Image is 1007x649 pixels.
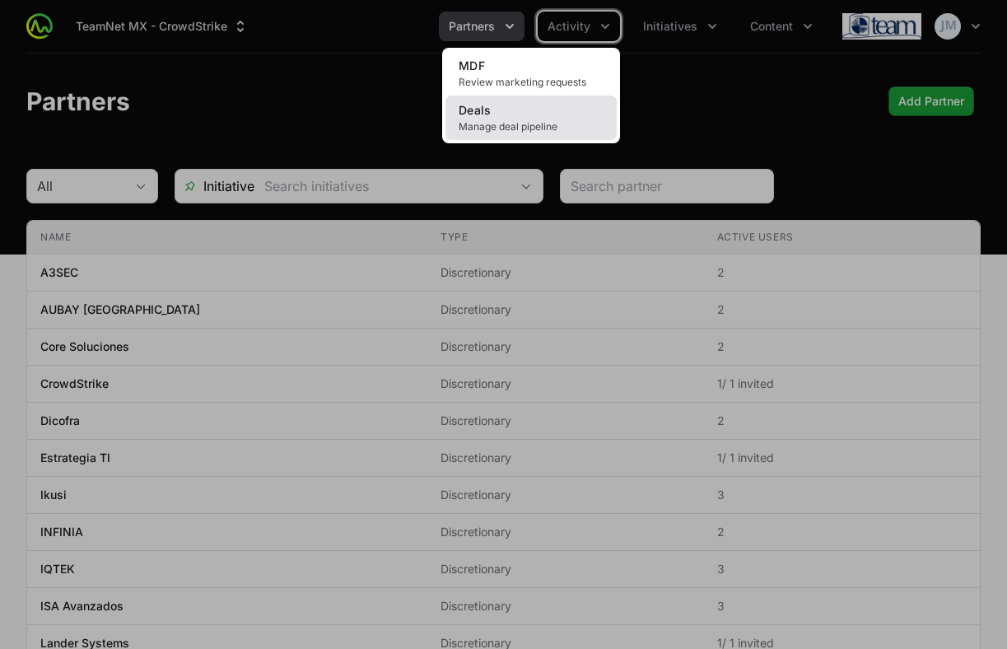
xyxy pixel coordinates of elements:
div: Activity menu [538,12,620,41]
span: Manage deal pipeline [459,120,604,133]
a: DealsManage deal pipeline [445,96,617,140]
span: MDF [459,58,485,72]
span: Review marketing requests [459,76,604,89]
a: MDFReview marketing requests [445,51,617,96]
span: Deals [459,103,492,117]
div: Main navigation [53,12,823,41]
